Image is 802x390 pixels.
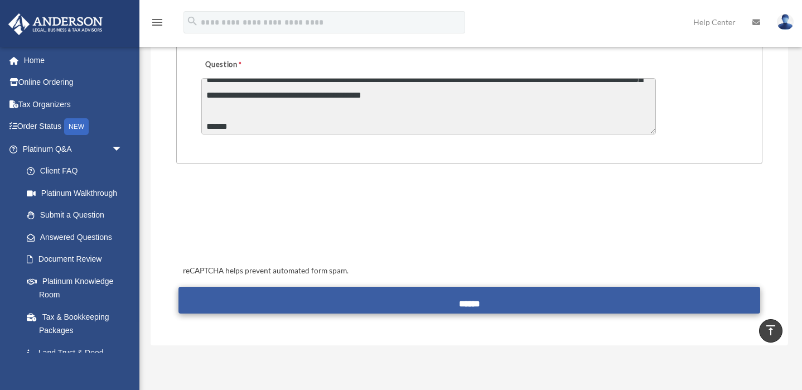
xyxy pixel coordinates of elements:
div: reCAPTCHA helps prevent automated form spam. [178,264,761,278]
a: Client FAQ [16,160,139,182]
a: Land Trust & Deed Forum [16,341,139,377]
span: arrow_drop_down [112,138,134,161]
a: menu [151,20,164,29]
a: Tax & Bookkeeping Packages [16,306,139,341]
i: menu [151,16,164,29]
a: Home [8,49,139,71]
a: Platinum Knowledge Room [16,270,139,306]
a: Tax Organizers [8,93,139,115]
a: Answered Questions [16,226,139,248]
a: Platinum Walkthrough [16,182,139,204]
a: Platinum Q&Aarrow_drop_down [8,138,139,160]
i: vertical_align_top [764,324,777,337]
iframe: reCAPTCHA [180,199,349,242]
img: Anderson Advisors Platinum Portal [5,13,106,35]
img: User Pic [777,14,794,30]
a: Online Ordering [8,71,139,94]
a: vertical_align_top [759,319,782,343]
a: Submit a Question [16,204,134,227]
a: Document Review [16,248,139,271]
div: NEW [64,118,89,135]
i: search [186,15,199,27]
a: Order StatusNEW [8,115,139,138]
label: Question [201,57,288,73]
